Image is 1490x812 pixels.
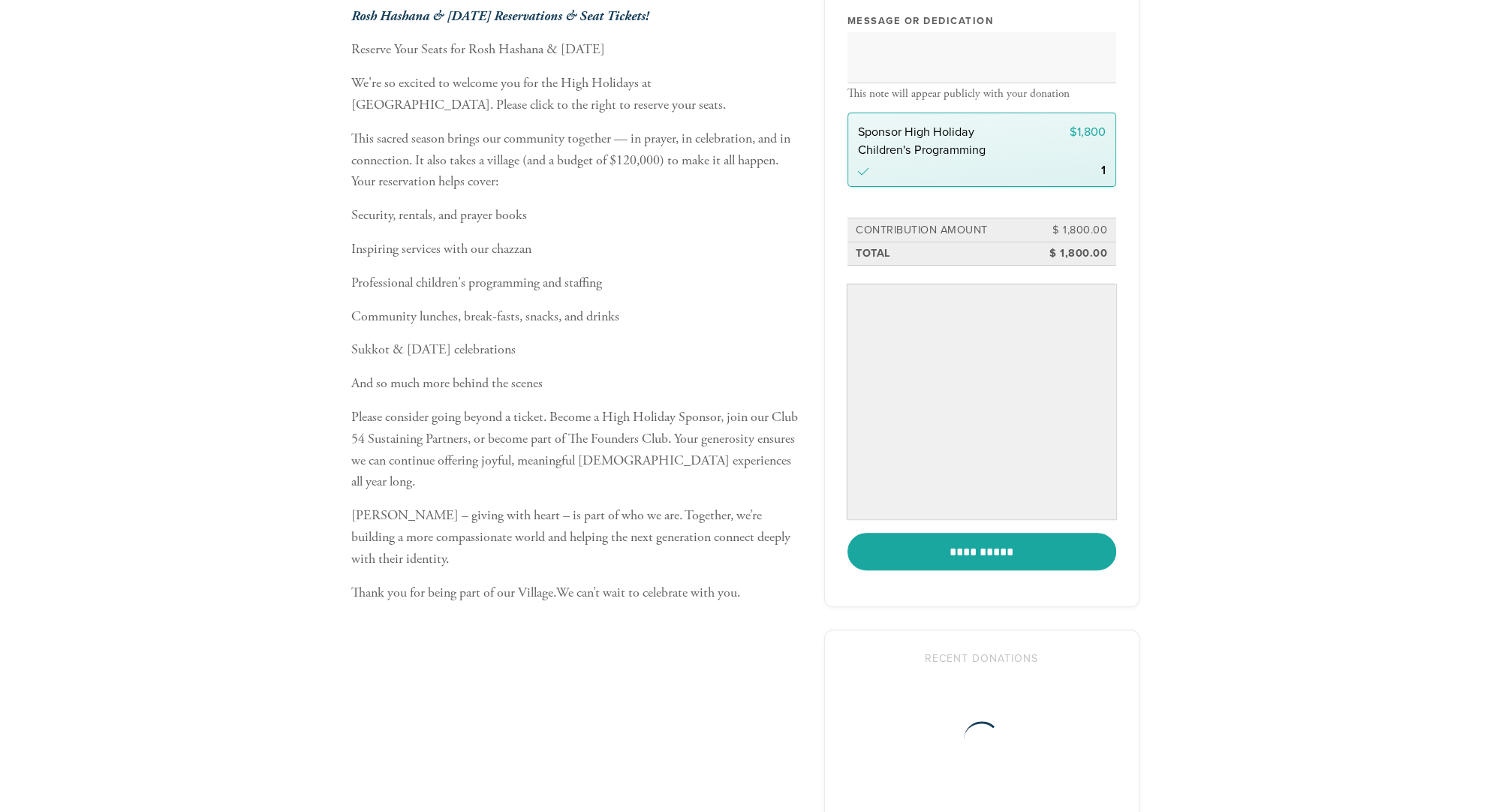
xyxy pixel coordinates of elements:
td: $ 1,800.00 [1042,243,1109,264]
div: 1 [1101,164,1106,176]
p: Thank you for being part of our Village.We can’t wait to celebrate with you. [351,582,802,604]
p: We're so excited to welcome you for the High Holidays at [GEOGRAPHIC_DATA]. Please click to the r... [351,73,802,116]
span: $ [1070,125,1077,140]
p: [PERSON_NAME] – giving with heart – is part of who we are. Together, we’re building a more compas... [351,505,802,570]
p: Sukkot & [DATE] celebrations [351,339,802,361]
p: Professional children's programming and staffing [351,272,802,294]
div: This note will appear publicly with your donation [847,87,1116,101]
td: $ 1,800.00 [1042,220,1109,241]
td: Total [853,243,1042,264]
p: Please consider going beyond a ticket. Become a High Holiday Sponsor, join our Club 54 Sustaining... [351,407,802,493]
span: Sponsor High Holiday Children's Programming [857,125,985,158]
p: And so much more behind the scenes [351,373,802,395]
p: Reserve Your Seats for Rosh Hashana & [DATE] [351,39,802,61]
td: Contribution Amount [853,220,1042,241]
p: Security, rentals, and prayer books [351,205,802,227]
p: Inspiring services with our chazzan [351,239,802,260]
p: This sacred season brings our community together — in prayer, in celebration, and in connection. ... [351,128,802,193]
p: Community lunches, break-fasts, snacks, and drinks [351,306,802,328]
span: 1,800 [1077,125,1106,140]
label: Message or dedication [847,14,994,28]
iframe: Secure payment input frame [850,287,1113,516]
b: Rosh Hashana & [DATE] Reservations & Seat Tickets! [351,8,649,25]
